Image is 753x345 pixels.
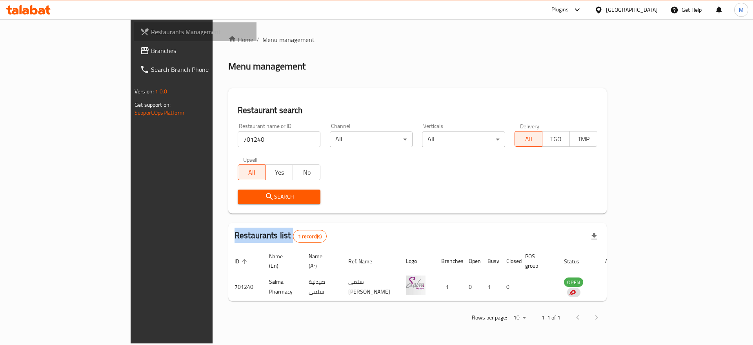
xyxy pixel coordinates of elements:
button: All [515,131,542,147]
a: Support.OpsPlatform [135,108,184,118]
td: صيدلية سلمى [302,273,342,301]
input: Search for restaurant name or ID.. [238,131,320,147]
p: 1-1 of 1 [542,313,560,323]
button: TMP [569,131,597,147]
td: 1 [481,273,500,301]
td: 1 [435,273,462,301]
th: Busy [481,249,500,273]
th: Closed [500,249,519,273]
span: OPEN [564,278,583,287]
h2: Menu management [228,60,306,73]
td: 0 [500,273,519,301]
h2: Restaurants list [235,230,327,243]
span: 1 record(s) [293,233,327,240]
span: Name (En) [269,252,293,270]
div: All [330,131,413,147]
li: / [256,35,259,44]
span: Menu management [262,35,315,44]
span: POS group [525,252,548,270]
div: Indicates that the vendor menu management has been moved to DH Catalog service [567,288,580,297]
table: enhanced table [228,249,626,301]
span: Restaurants Management [151,27,250,37]
div: Export file [585,227,604,246]
div: Plugins [551,5,569,15]
div: Total records count [293,230,327,243]
img: Salma Pharmacy [406,276,426,295]
span: TMP [573,133,594,145]
span: M [739,5,744,14]
button: Search [238,190,320,204]
nav: breadcrumb [228,35,607,44]
div: Rows per page: [510,312,529,324]
td: سلمى [PERSON_NAME] [342,273,400,301]
span: Yes [269,167,290,178]
a: Branches [134,41,256,60]
span: Status [564,257,589,266]
p: Rows per page: [472,313,507,323]
img: delivery hero logo [569,289,576,296]
div: All [422,131,505,147]
span: 1.0.0 [155,86,167,97]
label: Upsell [243,157,258,162]
span: Branches [151,46,250,55]
td: 0 [462,273,481,301]
th: Logo [400,249,435,273]
a: Search Branch Phone [134,60,256,79]
th: Open [462,249,481,273]
span: TGO [546,133,567,145]
span: No [296,167,317,178]
a: Restaurants Management [134,22,256,41]
button: No [293,164,320,180]
span: Ref. Name [348,257,382,266]
th: Branches [435,249,462,273]
button: Yes [265,164,293,180]
span: Version: [135,86,154,97]
button: All [238,164,266,180]
h2: Restaurant search [238,104,597,116]
td: Salma Pharmacy [263,273,302,301]
th: Action [599,249,626,273]
span: Search [244,192,314,202]
button: TGO [542,131,570,147]
span: Name (Ar) [309,252,333,270]
span: All [241,167,262,178]
label: Delivery [520,123,540,129]
span: ID [235,257,249,266]
span: All [518,133,539,145]
span: Get support on: [135,100,171,110]
div: [GEOGRAPHIC_DATA] [606,5,658,14]
span: Search Branch Phone [151,65,250,74]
